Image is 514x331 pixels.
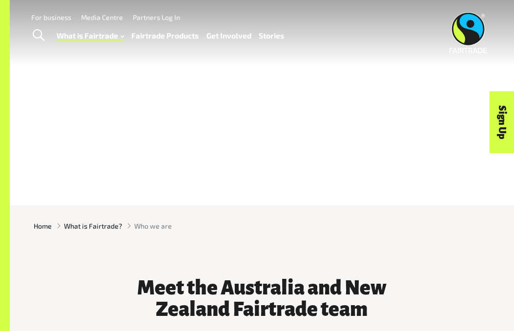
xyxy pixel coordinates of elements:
span: Who we are [134,221,172,231]
img: Fairtrade Australia New Zealand logo [449,12,487,53]
a: Partners Log In [133,13,180,21]
a: Stories [259,29,284,42]
a: What is Fairtrade? [64,221,122,231]
a: What is Fairtrade [57,29,124,42]
a: Toggle Search [26,23,50,48]
h3: Meet the Australia and New Zealand Fairtrade team [112,277,412,321]
a: Home [34,221,52,231]
a: Media Centre [81,13,123,21]
a: For business [31,13,71,21]
a: Get Involved [206,29,251,42]
a: Fairtrade Products [131,29,199,42]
